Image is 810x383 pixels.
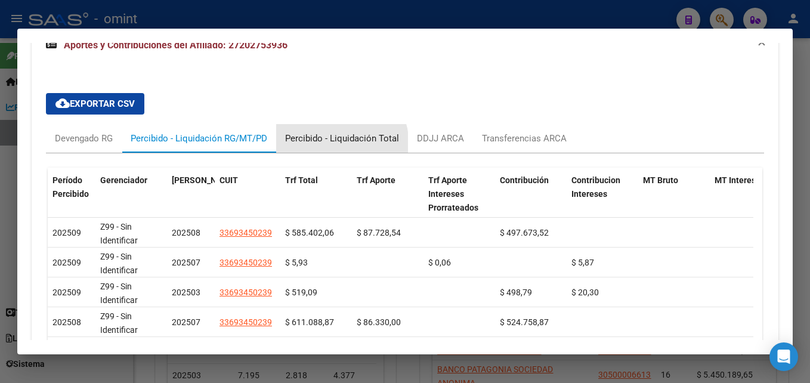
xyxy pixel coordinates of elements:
[52,175,89,199] span: Período Percibido
[64,39,287,51] span: Aportes y Contribuciones del Afiliado: 27202753936
[495,168,567,220] datatable-header-cell: Contribución
[46,93,144,115] button: Exportar CSV
[172,317,200,327] span: 202507
[571,288,599,297] span: $ 20,30
[219,317,272,327] span: 33693450239
[172,175,236,185] span: [PERSON_NAME]
[285,175,318,185] span: Trf Total
[715,175,765,185] span: MT Intereses
[100,282,138,305] span: Z99 - Sin Identificar
[500,228,549,237] span: $ 497.673,52
[357,175,395,185] span: Trf Aporte
[172,288,200,297] span: 202503
[52,317,81,327] span: 202508
[219,258,272,267] span: 33693450239
[48,168,95,220] datatable-header-cell: Período Percibido
[428,258,451,267] span: $ 0,06
[285,228,334,237] span: $ 585.402,06
[52,288,81,297] span: 202509
[219,175,238,185] span: CUIT
[567,168,638,220] datatable-header-cell: Contribucion Intereses
[52,258,81,267] span: 202509
[55,98,135,109] span: Exportar CSV
[428,175,478,212] span: Trf Aporte Intereses Prorrateados
[52,228,81,237] span: 202509
[55,132,113,145] div: Devengado RG
[55,96,70,110] mat-icon: cloud_download
[357,228,401,237] span: $ 87.728,54
[352,168,423,220] datatable-header-cell: Trf Aporte
[219,228,272,237] span: 33693450239
[100,311,138,335] span: Z99 - Sin Identificar
[500,175,549,185] span: Contribución
[215,168,280,220] datatable-header-cell: CUIT
[280,168,352,220] datatable-header-cell: Trf Total
[500,288,532,297] span: $ 498,79
[357,317,401,327] span: $ 86.330,00
[285,317,334,327] span: $ 611.088,87
[500,317,549,327] span: $ 524.758,87
[769,342,798,371] div: Open Intercom Messenger
[172,258,200,267] span: 202507
[285,288,317,297] span: $ 519,09
[219,288,272,297] span: 33693450239
[643,175,678,185] span: MT Bruto
[571,175,620,199] span: Contribucion Intereses
[100,222,138,245] span: Z99 - Sin Identificar
[285,132,399,145] div: Percibido - Liquidación Total
[172,228,200,237] span: 202508
[95,168,167,220] datatable-header-cell: Gerenciador
[285,258,308,267] span: $ 5,93
[638,168,710,220] datatable-header-cell: MT Bruto
[167,168,215,220] datatable-header-cell: Período Devengado
[417,132,464,145] div: DDJJ ARCA
[423,168,495,220] datatable-header-cell: Trf Aporte Intereses Prorrateados
[100,175,147,185] span: Gerenciador
[131,132,267,145] div: Percibido - Liquidación RG/MT/PD
[710,168,781,220] datatable-header-cell: MT Intereses
[100,252,138,275] span: Z99 - Sin Identificar
[482,132,567,145] div: Transferencias ARCA
[571,258,594,267] span: $ 5,87
[32,26,778,64] mat-expansion-panel-header: Aportes y Contribuciones del Afiliado: 27202753936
